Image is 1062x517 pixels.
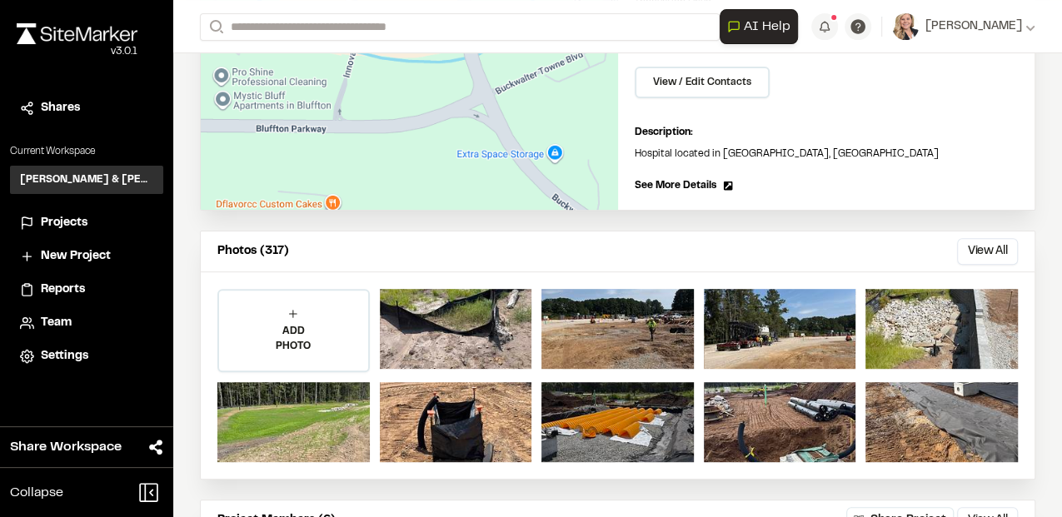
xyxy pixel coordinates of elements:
[892,13,919,40] img: User
[17,23,137,44] img: rebrand.png
[20,247,153,266] a: New Project
[20,347,153,365] a: Settings
[957,238,1018,265] button: View All
[219,324,368,354] p: ADD PHOTO
[10,483,63,503] span: Collapse
[41,347,88,365] span: Settings
[41,214,87,232] span: Projects
[200,13,230,41] button: Search
[20,281,153,299] a: Reports
[20,314,153,332] a: Team
[41,99,80,117] span: Shares
[20,99,153,117] a: Shares
[892,13,1035,40] button: [PERSON_NAME]
[20,172,153,187] h3: [PERSON_NAME] & [PERSON_NAME] Inc.
[20,214,153,232] a: Projects
[925,17,1022,36] span: [PERSON_NAME]
[635,125,1019,140] p: Description:
[635,178,716,193] span: See More Details
[635,147,1019,162] p: Hospital located in [GEOGRAPHIC_DATA], [GEOGRAPHIC_DATA]
[10,144,163,159] p: Current Workspace
[41,281,85,299] span: Reports
[41,314,72,332] span: Team
[720,9,805,44] div: Open AI Assistant
[41,247,111,266] span: New Project
[720,9,798,44] button: Open AI Assistant
[635,67,770,98] button: View / Edit Contacts
[217,242,289,261] p: Photos (317)
[744,17,790,37] span: AI Help
[10,437,122,457] span: Share Workspace
[17,44,137,59] div: Oh geez...please don't...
